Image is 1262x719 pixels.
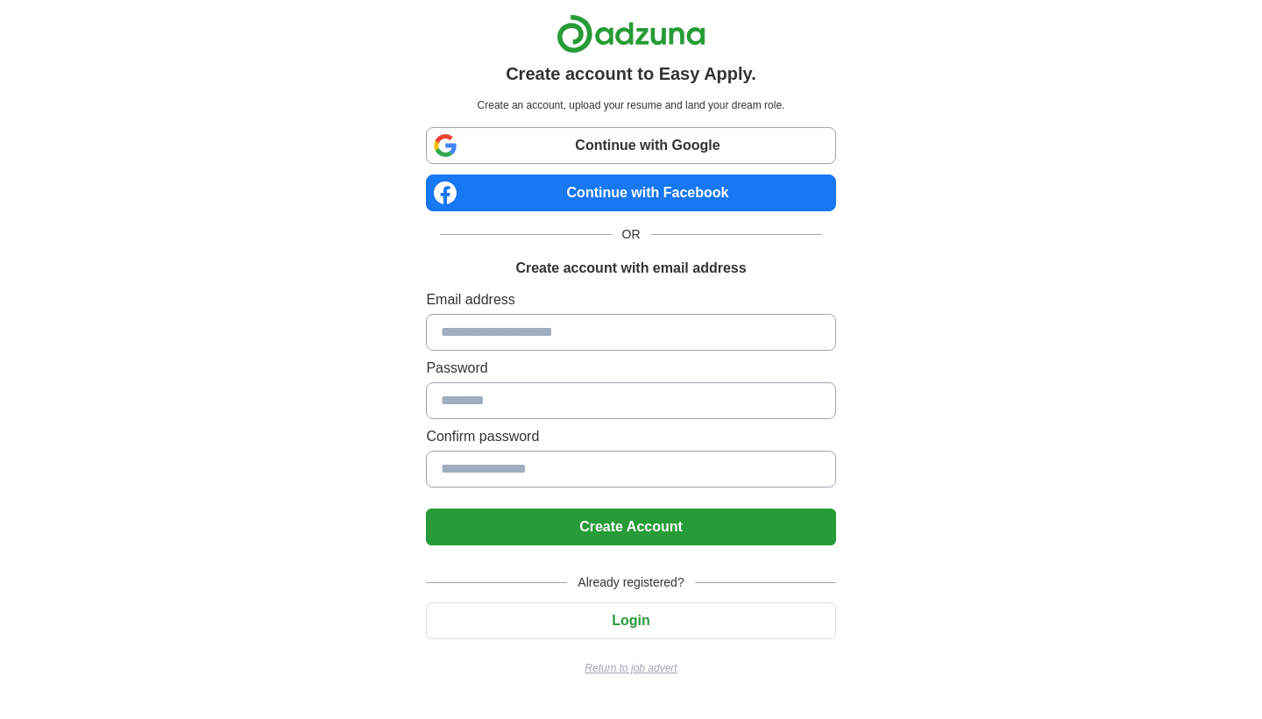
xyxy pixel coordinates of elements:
label: Email address [426,289,835,310]
span: Already registered? [567,573,694,592]
button: Login [426,602,835,639]
a: Login [426,613,835,628]
label: Confirm password [426,426,835,447]
span: OR [612,225,651,244]
a: Continue with Google [426,127,835,164]
p: Create an account, upload your resume and land your dream role. [429,97,832,113]
label: Password [426,358,835,379]
h1: Create account with email address [515,258,746,279]
a: Return to job advert [426,660,835,676]
h1: Create account to Easy Apply. [506,61,756,87]
button: Create Account [426,509,835,545]
img: Adzuna logo [557,14,705,53]
a: Continue with Facebook [426,174,835,211]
